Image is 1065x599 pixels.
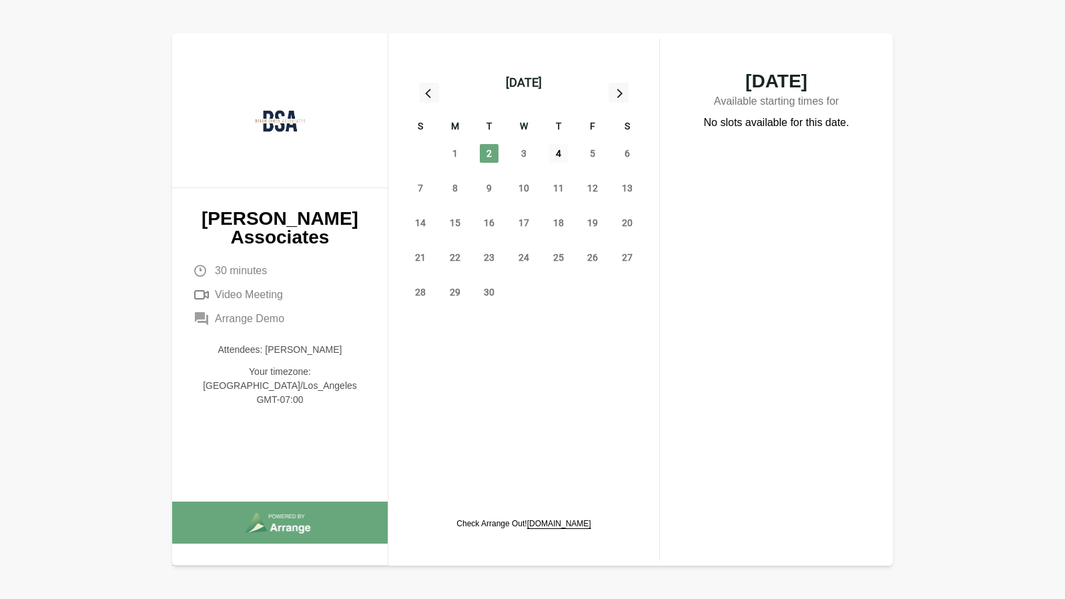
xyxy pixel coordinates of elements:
[446,144,464,163] span: Monday, September 1, 2025
[411,179,430,197] span: Sunday, September 7, 2025
[514,144,533,163] span: Wednesday, September 3, 2025
[687,91,866,115] p: Available starting times for
[480,179,498,197] span: Tuesday, September 9, 2025
[480,283,498,302] span: Tuesday, September 30, 2025
[215,311,284,327] span: Arrange Demo
[480,213,498,232] span: Tuesday, September 16, 2025
[506,119,541,136] div: W
[527,519,591,528] a: [DOMAIN_NAME]
[480,248,498,267] span: Tuesday, September 23, 2025
[618,179,637,197] span: Saturday, September 13, 2025
[549,179,568,197] span: Thursday, September 11, 2025
[506,73,542,92] div: [DATE]
[549,213,568,232] span: Thursday, September 18, 2025
[480,144,498,163] span: Tuesday, September 2, 2025
[411,248,430,267] span: Sunday, September 21, 2025
[610,119,645,136] div: S
[549,144,568,163] span: Thursday, September 4, 2025
[583,213,602,232] span: Friday, September 19, 2025
[514,179,533,197] span: Wednesday, September 10, 2025
[456,518,591,529] p: Check Arrange Out!
[583,248,602,267] span: Friday, September 26, 2025
[514,248,533,267] span: Wednesday, September 24, 2025
[583,179,602,197] span: Friday, September 12, 2025
[446,213,464,232] span: Monday, September 15, 2025
[403,119,438,136] div: S
[687,72,866,91] span: [DATE]
[215,263,267,279] span: 30 minutes
[446,283,464,302] span: Monday, September 29, 2025
[704,115,849,131] p: No slots available for this date.
[583,144,602,163] span: Friday, September 5, 2025
[514,213,533,232] span: Wednesday, September 17, 2025
[215,287,283,303] span: Video Meeting
[194,365,366,407] p: Your timezone: [GEOGRAPHIC_DATA]/Los_Angeles GMT-07:00
[549,248,568,267] span: Thursday, September 25, 2025
[541,119,576,136] div: T
[411,213,430,232] span: Sunday, September 14, 2025
[618,248,637,267] span: Saturday, September 27, 2025
[472,119,506,136] div: T
[618,213,637,232] span: Saturday, September 20, 2025
[411,283,430,302] span: Sunday, September 28, 2025
[194,343,366,357] p: Attendees: [PERSON_NAME]
[194,209,366,247] p: [PERSON_NAME] Associates
[438,119,472,136] div: M
[446,179,464,197] span: Monday, September 8, 2025
[446,248,464,267] span: Monday, September 22, 2025
[618,144,637,163] span: Saturday, September 6, 2025
[576,119,611,136] div: F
